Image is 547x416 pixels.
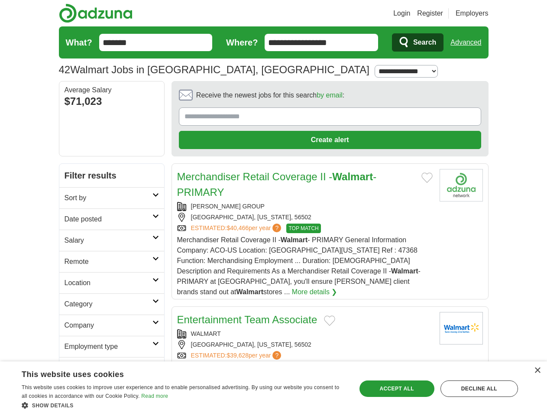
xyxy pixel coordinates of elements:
[65,299,152,309] h2: Category
[191,330,221,337] a: WALMART
[65,341,152,352] h2: Employment type
[32,403,74,409] span: Show details
[59,293,164,315] a: Category
[177,202,433,211] div: [PERSON_NAME] GROUP
[59,357,164,378] a: Hours
[59,336,164,357] a: Employment type
[226,36,258,49] label: Where?
[177,314,317,325] a: Entertainment Team Associate
[59,272,164,293] a: Location
[59,230,164,251] a: Salary
[65,257,152,267] h2: Remote
[440,169,483,201] img: Company logo
[281,236,308,244] strong: Walmart
[65,320,152,331] h2: Company
[59,187,164,208] a: Sort by
[59,164,164,187] h2: Filter results
[59,251,164,272] a: Remote
[177,236,421,296] span: Merchandiser Retail Coverage II - - PRIMARY General Information Company: ACO-US Location: [GEOGRA...
[317,91,343,99] a: by email
[22,367,324,380] div: This website uses cookies
[324,315,335,326] button: Add to favorite jobs
[450,34,481,51] a: Advanced
[440,380,518,397] div: Decline all
[65,278,152,288] h2: Location
[65,235,152,246] h2: Salary
[196,90,344,101] span: Receive the newest jobs for this search :
[65,94,159,109] div: $71,023
[177,213,433,222] div: [GEOGRAPHIC_DATA], [US_STATE], 56502
[22,384,339,399] span: This website uses cookies to improve user experience and to enable personalised advertising. By u...
[65,87,159,94] div: Average Salary
[440,312,483,344] img: Walmart logo
[393,8,410,19] a: Login
[141,393,168,399] a: Read more, opens a new window
[421,172,433,183] button: Add to favorite jobs
[332,171,373,182] strong: Walmart
[191,224,283,233] a: ESTIMATED:$40,466per year?
[227,224,249,231] span: $40,466
[59,208,164,230] a: Date posted
[286,224,320,233] span: TOP MATCH
[177,171,377,198] a: Merchandiser Retail Coverage II -Walmart- PRIMARY
[413,34,436,51] span: Search
[65,193,152,203] h2: Sort by
[177,340,433,349] div: [GEOGRAPHIC_DATA], [US_STATE], 56502
[59,3,133,23] img: Adzuna logo
[227,352,249,359] span: $39,628
[359,380,434,397] div: Accept all
[391,267,418,275] strong: Walmart
[417,8,443,19] a: Register
[456,8,489,19] a: Employers
[292,287,337,297] a: More details ❯
[65,214,152,224] h2: Date posted
[22,401,346,409] div: Show details
[59,62,71,78] span: 42
[59,64,370,75] h1: Walmart Jobs in [GEOGRAPHIC_DATA], [GEOGRAPHIC_DATA]
[236,288,263,296] strong: Walmart
[191,351,283,360] a: ESTIMATED:$39,628per year?
[392,33,443,52] button: Search
[272,351,281,360] span: ?
[179,131,481,149] button: Create alert
[534,367,541,374] div: Close
[59,315,164,336] a: Company
[66,36,92,49] label: What?
[272,224,281,232] span: ?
